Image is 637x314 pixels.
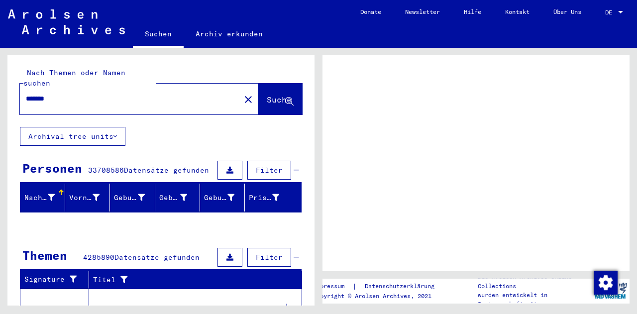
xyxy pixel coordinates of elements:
[593,270,617,294] div: Zustimmung ändern
[124,166,209,175] span: Datensätze gefunden
[267,95,292,105] span: Suche
[93,272,292,288] div: Titel
[204,190,247,206] div: Geburtsdatum
[23,68,125,88] mat-label: Nach Themen oder Namen suchen
[247,248,291,267] button: Filter
[242,94,254,105] mat-icon: close
[114,190,157,206] div: Geburtsname
[159,190,200,206] div: Geburt‏
[184,22,275,46] a: Archiv erkunden
[478,291,591,309] p: wurden entwickelt in Partnerschaft mit
[24,193,55,203] div: Nachname
[249,190,292,206] div: Prisoner #
[249,193,279,203] div: Prisoner #
[159,193,187,203] div: Geburt‏
[20,184,65,211] mat-header-cell: Nachname
[200,184,245,211] mat-header-cell: Geburtsdatum
[357,281,446,292] a: Datenschutzerklärung
[258,84,302,114] button: Suche
[605,9,616,16] span: DE
[69,190,112,206] div: Vorname
[592,278,629,303] img: yv_logo.png
[204,193,234,203] div: Geburtsdatum
[65,184,110,211] mat-header-cell: Vorname
[22,246,67,264] div: Themen
[24,274,81,285] div: Signature
[133,22,184,48] a: Suchen
[155,184,200,211] mat-header-cell: Geburt‏
[24,272,91,288] div: Signature
[313,292,446,301] p: Copyright © Arolsen Archives, 2021
[478,273,591,291] p: Die Arolsen Archives Online-Collections
[114,253,200,262] span: Datensätze gefunden
[8,9,125,34] img: Arolsen_neg.svg
[24,190,67,206] div: Nachname
[93,275,282,285] div: Titel
[110,184,155,211] mat-header-cell: Geburtsname
[313,281,446,292] div: |
[313,281,352,292] a: Impressum
[256,253,283,262] span: Filter
[83,253,114,262] span: 4285890
[69,193,100,203] div: Vorname
[594,271,618,295] img: Zustimmung ändern
[88,166,124,175] span: 33708586
[238,89,258,109] button: Clear
[22,159,82,177] div: Personen
[256,166,283,175] span: Filter
[20,127,125,146] button: Archival tree units
[114,193,144,203] div: Geburtsname
[245,184,301,211] mat-header-cell: Prisoner #
[247,161,291,180] button: Filter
